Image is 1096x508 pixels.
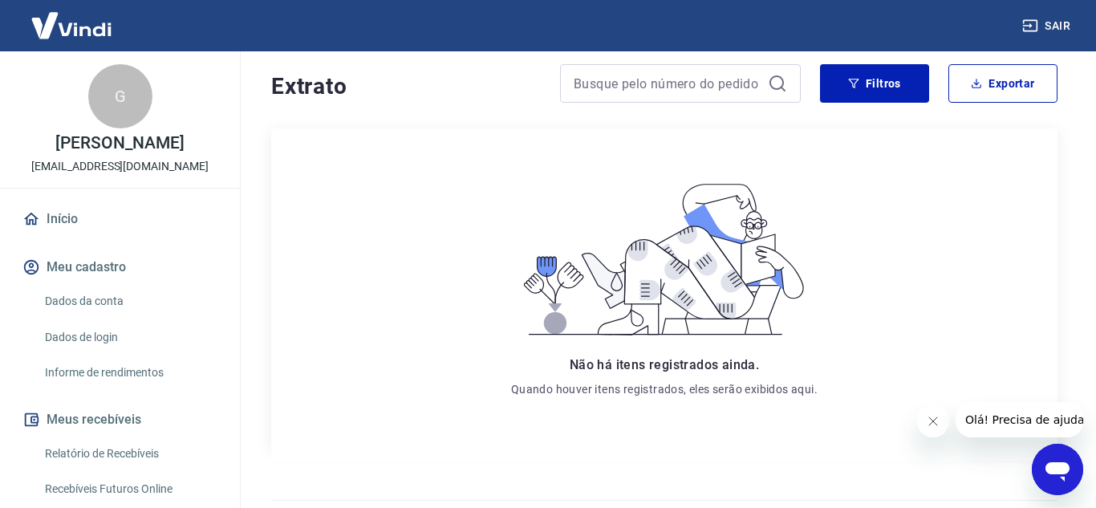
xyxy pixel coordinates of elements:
[570,357,759,372] span: Não há itens registrados ainda.
[88,64,152,128] div: G
[10,11,135,24] span: Olá! Precisa de ajuda?
[39,437,221,470] a: Relatório de Recebíveis
[1032,444,1083,495] iframe: Botão para abrir a janela de mensagens
[55,135,184,152] p: [PERSON_NAME]
[19,1,124,50] img: Vindi
[31,158,209,175] p: [EMAIL_ADDRESS][DOMAIN_NAME]
[271,71,541,103] h4: Extrato
[574,71,761,96] input: Busque pelo número do pedido
[39,321,221,354] a: Dados de login
[511,381,818,397] p: Quando houver itens registrados, eles serão exibidos aqui.
[820,64,929,103] button: Filtros
[1019,11,1077,41] button: Sair
[948,64,1057,103] button: Exportar
[39,473,221,506] a: Recebíveis Futuros Online
[917,405,949,437] iframe: Fechar mensagem
[19,402,221,437] button: Meus recebíveis
[19,250,221,285] button: Meu cadastro
[956,402,1083,437] iframe: Mensagem da empresa
[39,356,221,389] a: Informe de rendimentos
[19,201,221,237] a: Início
[39,285,221,318] a: Dados da conta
